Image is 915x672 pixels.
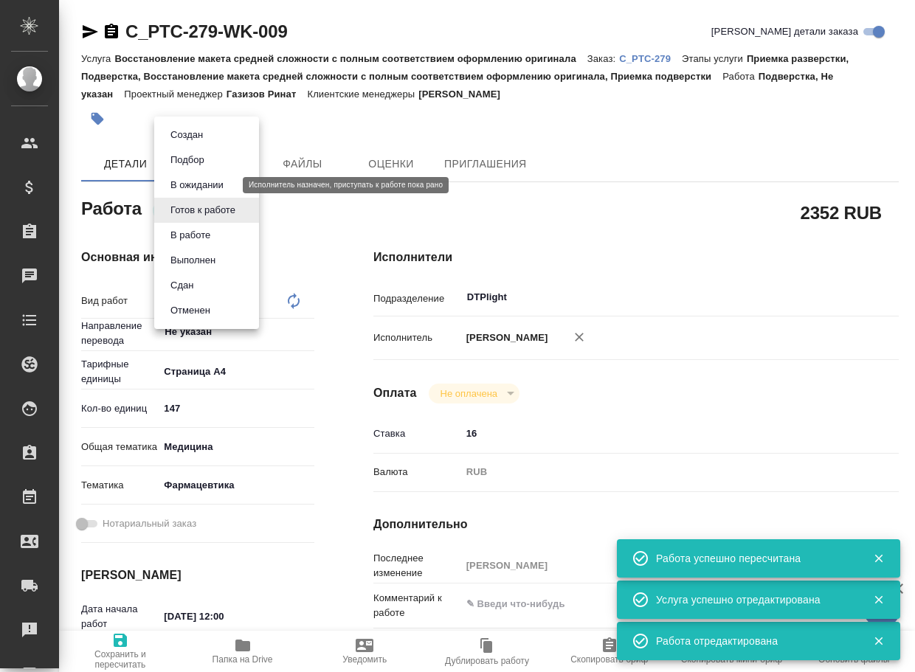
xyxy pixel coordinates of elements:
div: Работа отредактирована [656,634,851,648]
button: В ожидании [166,177,228,193]
button: Создан [166,127,207,143]
button: Закрыть [863,634,894,648]
div: Работа успешно пересчитана [656,551,851,566]
button: Сдан [166,277,198,294]
button: Закрыть [863,593,894,606]
button: Отменен [166,302,215,319]
button: В работе [166,227,215,243]
button: Подбор [166,152,209,168]
button: Готов к работе [166,202,240,218]
button: Выполнен [166,252,220,269]
button: Закрыть [863,552,894,565]
div: Услуга успешно отредактирована [656,592,851,607]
